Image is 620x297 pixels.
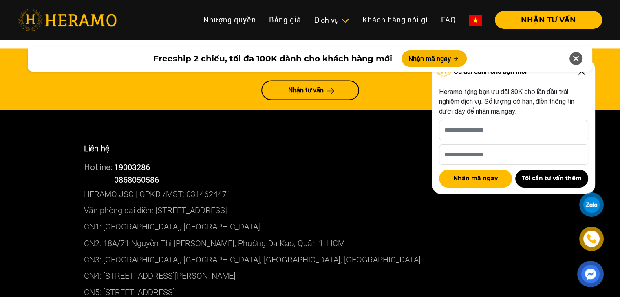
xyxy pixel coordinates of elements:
img: vn-flag.png [469,15,482,26]
p: Liên hệ [84,142,536,155]
div: Dịch vụ [314,15,349,26]
a: Khách hàng nói gì [356,11,435,28]
img: arrow-next [327,87,335,94]
a: Bảng giá [263,11,308,28]
p: HERAMO JSC | GPKD /MST: 0314624471 [84,186,536,202]
span: Freeship 2 chiều, tối đa 100K dành cho khách hàng mới [153,52,392,65]
span: Hotline: [84,162,113,172]
button: Nhận mã ngay [439,170,512,188]
img: subToggleIcon [341,17,349,25]
span: 0868050586 [114,174,159,185]
a: 19003286 [114,162,150,172]
button: Tôi cần tư vấn thêm [515,170,588,188]
p: CN3: [GEOGRAPHIC_DATA], [GEOGRAPHIC_DATA], [GEOGRAPHIC_DATA], [GEOGRAPHIC_DATA] [84,251,536,267]
a: Nhận tư vấn [261,80,359,100]
p: CN1: [GEOGRAPHIC_DATA], [GEOGRAPHIC_DATA] [84,218,536,235]
img: phone-icon [586,233,598,245]
a: phone-icon [580,227,603,250]
p: Văn phòng đại diện: [STREET_ADDRESS] [84,202,536,218]
button: Nhận mã ngay [402,50,467,67]
img: heramo-logo.png [18,9,117,31]
p: CN2: 18A/71 Nguyễn Thị [PERSON_NAME], Phường Đa Kao, Quận 1, HCM [84,235,536,251]
button: NHẬN TƯ VẤN [495,11,602,29]
a: Nhượng quyền [197,11,263,28]
p: CN4: [STREET_ADDRESS][PERSON_NAME] [84,267,536,284]
p: Heramo tặng bạn ưu đãi 30K cho lần đầu trải nghiệm dịch vụ. Số lượng có hạn, điền thông tin dưới ... [439,87,588,116]
a: FAQ [435,11,462,28]
a: NHẬN TƯ VẤN [488,16,602,24]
